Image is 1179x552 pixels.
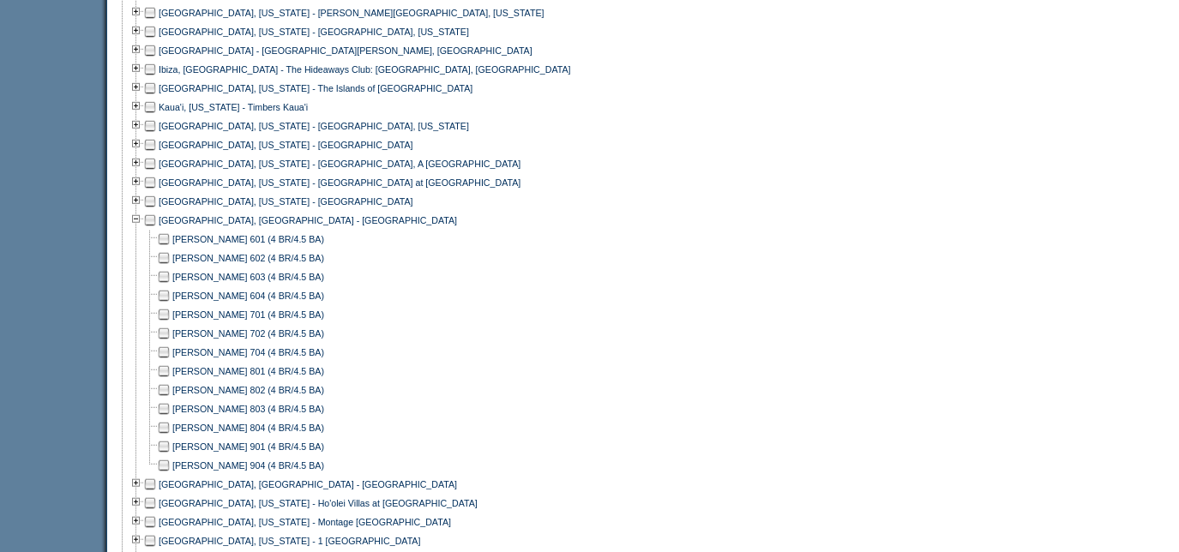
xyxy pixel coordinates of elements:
a: [GEOGRAPHIC_DATA], [US_STATE] - [GEOGRAPHIC_DATA] at [GEOGRAPHIC_DATA] [159,177,520,188]
a: [GEOGRAPHIC_DATA], [US_STATE] - [GEOGRAPHIC_DATA] [159,140,413,150]
a: [PERSON_NAME] 804 (4 BR/4.5 BA) [172,423,324,433]
a: [GEOGRAPHIC_DATA], [US_STATE] - 1 [GEOGRAPHIC_DATA] [159,536,421,546]
a: [PERSON_NAME] 901 (4 BR/4.5 BA) [172,441,324,452]
a: [GEOGRAPHIC_DATA], [US_STATE] - The Islands of [GEOGRAPHIC_DATA] [159,83,472,93]
a: [GEOGRAPHIC_DATA], [US_STATE] - [GEOGRAPHIC_DATA], A [GEOGRAPHIC_DATA] [159,159,520,169]
a: [PERSON_NAME] 704 (4 BR/4.5 BA) [172,347,324,357]
a: [GEOGRAPHIC_DATA], [US_STATE] - [GEOGRAPHIC_DATA], [US_STATE] [159,27,469,37]
a: [GEOGRAPHIC_DATA], [GEOGRAPHIC_DATA] - [GEOGRAPHIC_DATA] [159,479,457,489]
a: [PERSON_NAME] 603 (4 BR/4.5 BA) [172,272,324,282]
a: [PERSON_NAME] 904 (4 BR/4.5 BA) [172,460,324,471]
a: [GEOGRAPHIC_DATA] - [GEOGRAPHIC_DATA][PERSON_NAME], [GEOGRAPHIC_DATA] [159,45,532,56]
a: [PERSON_NAME] 802 (4 BR/4.5 BA) [172,385,324,395]
a: [GEOGRAPHIC_DATA], [US_STATE] - [PERSON_NAME][GEOGRAPHIC_DATA], [US_STATE] [159,8,544,18]
a: [GEOGRAPHIC_DATA], [US_STATE] - Ho'olei Villas at [GEOGRAPHIC_DATA] [159,498,478,508]
a: [PERSON_NAME] 801 (4 BR/4.5 BA) [172,366,324,376]
a: [PERSON_NAME] 702 (4 BR/4.5 BA) [172,328,324,339]
a: [PERSON_NAME] 803 (4 BR/4.5 BA) [172,404,324,414]
a: [PERSON_NAME] 604 (4 BR/4.5 BA) [172,291,324,301]
a: [PERSON_NAME] 701 (4 BR/4.5 BA) [172,309,324,320]
a: [GEOGRAPHIC_DATA], [US_STATE] - [GEOGRAPHIC_DATA], [US_STATE] [159,121,469,131]
a: Ibiza, [GEOGRAPHIC_DATA] - The Hideaways Club: [GEOGRAPHIC_DATA], [GEOGRAPHIC_DATA] [159,64,571,75]
a: [GEOGRAPHIC_DATA], [US_STATE] - [GEOGRAPHIC_DATA] [159,196,413,207]
a: [GEOGRAPHIC_DATA], [GEOGRAPHIC_DATA] - [GEOGRAPHIC_DATA] [159,215,457,225]
a: Kaua'i, [US_STATE] - Timbers Kaua'i [159,102,308,112]
a: [GEOGRAPHIC_DATA], [US_STATE] - Montage [GEOGRAPHIC_DATA] [159,517,451,527]
a: [PERSON_NAME] 602 (4 BR/4.5 BA) [172,253,324,263]
a: [PERSON_NAME] 601 (4 BR/4.5 BA) [172,234,324,244]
